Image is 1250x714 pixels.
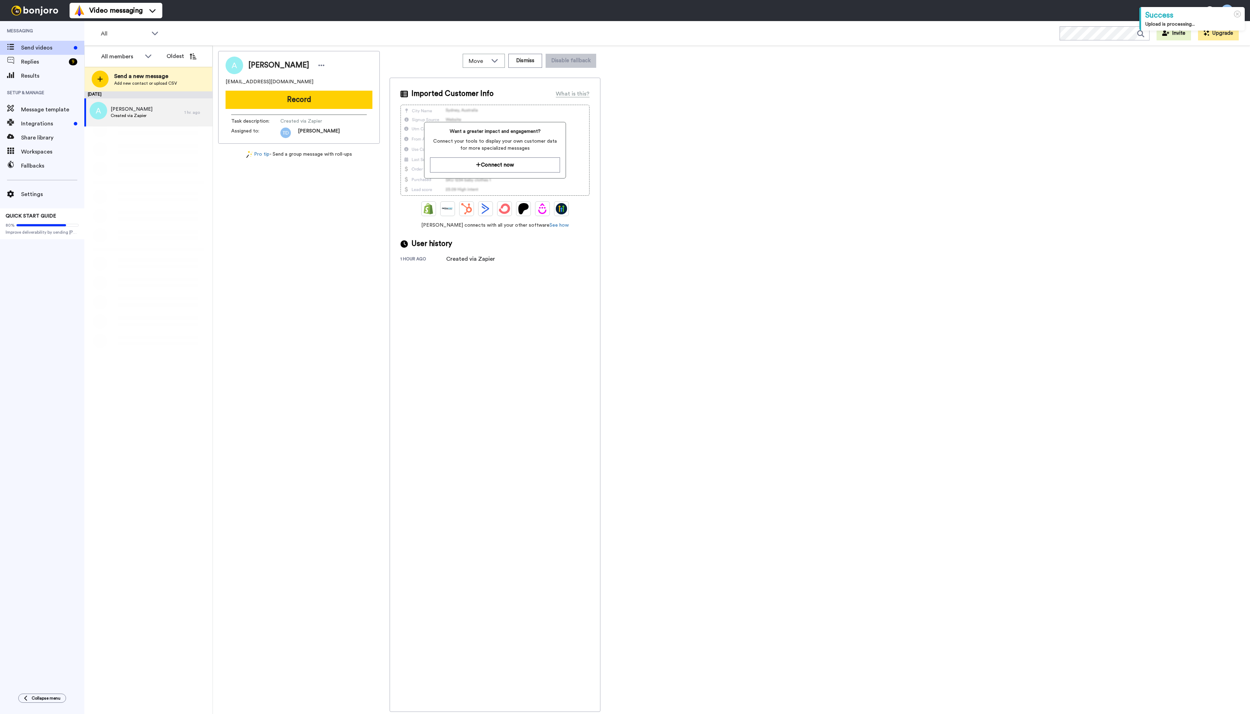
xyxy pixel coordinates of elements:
div: 1 hr. ago [184,110,209,115]
div: Success [1145,10,1241,21]
span: Message template [21,105,84,114]
span: Assigned to: [231,128,280,138]
span: Share library [21,134,84,142]
span: Workspaces [21,148,84,156]
div: Upload is processing... [1145,21,1241,28]
span: [PERSON_NAME] connects with all your other software [401,222,590,229]
span: Replies [21,58,66,66]
a: Pro tip [246,151,269,158]
img: Ontraport [442,203,453,214]
img: Shopify [423,203,434,214]
div: 1 hour ago [401,256,446,263]
button: Dismiss [508,54,542,68]
span: [PERSON_NAME] [111,106,152,113]
div: - Send a group message with roll-ups [218,151,380,158]
span: Add new contact or upload CSV [114,80,177,86]
a: See how [549,223,569,228]
span: Improve deliverability by sending [PERSON_NAME]’s from your own email [6,229,79,235]
span: Want a greater impact and engagement? [430,128,560,135]
span: All [101,30,148,38]
button: Collapse menu [18,694,66,703]
div: All members [101,52,141,61]
button: Record [226,91,372,109]
div: What is this? [556,90,590,98]
span: User history [411,239,452,249]
img: Patreon [518,203,529,214]
span: Task description : [231,118,280,125]
span: Integrations [21,119,71,128]
span: QUICK START GUIDE [6,214,56,219]
img: Hubspot [461,203,472,214]
span: Imported Customer Info [411,89,494,99]
img: td.png [280,128,291,138]
span: Created via Zapier [111,113,152,118]
span: Video messaging [89,6,143,15]
img: a.png [90,102,107,119]
span: Move [469,57,488,65]
span: Fallbacks [21,162,84,170]
span: [PERSON_NAME] [248,60,309,71]
span: Settings [21,190,84,199]
div: [DATE] [84,91,213,98]
span: 80% [6,222,15,228]
img: magic-wand.svg [246,151,253,158]
span: Connect your tools to display your own customer data for more specialized messages [430,138,560,152]
img: Drip [537,203,548,214]
img: Image of Aubrey [226,57,243,74]
button: Connect now [430,157,560,173]
div: Created via Zapier [446,255,495,263]
button: Disable fallback [546,54,596,68]
img: GoHighLevel [556,203,567,214]
img: ConvertKit [499,203,510,214]
span: Collapse menu [32,695,60,701]
img: vm-color.svg [74,5,85,16]
span: Created via Zapier [280,118,347,125]
span: Send videos [21,44,71,52]
button: Upgrade [1198,26,1239,40]
span: Send a new message [114,72,177,80]
span: Results [21,72,84,80]
span: [PERSON_NAME] [298,128,340,138]
img: bj-logo-header-white.svg [8,6,61,15]
div: 9 [69,58,77,65]
button: Invite [1157,26,1191,40]
img: ActiveCampaign [480,203,491,214]
button: Oldest [161,49,202,63]
span: [EMAIL_ADDRESS][DOMAIN_NAME] [226,78,313,85]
